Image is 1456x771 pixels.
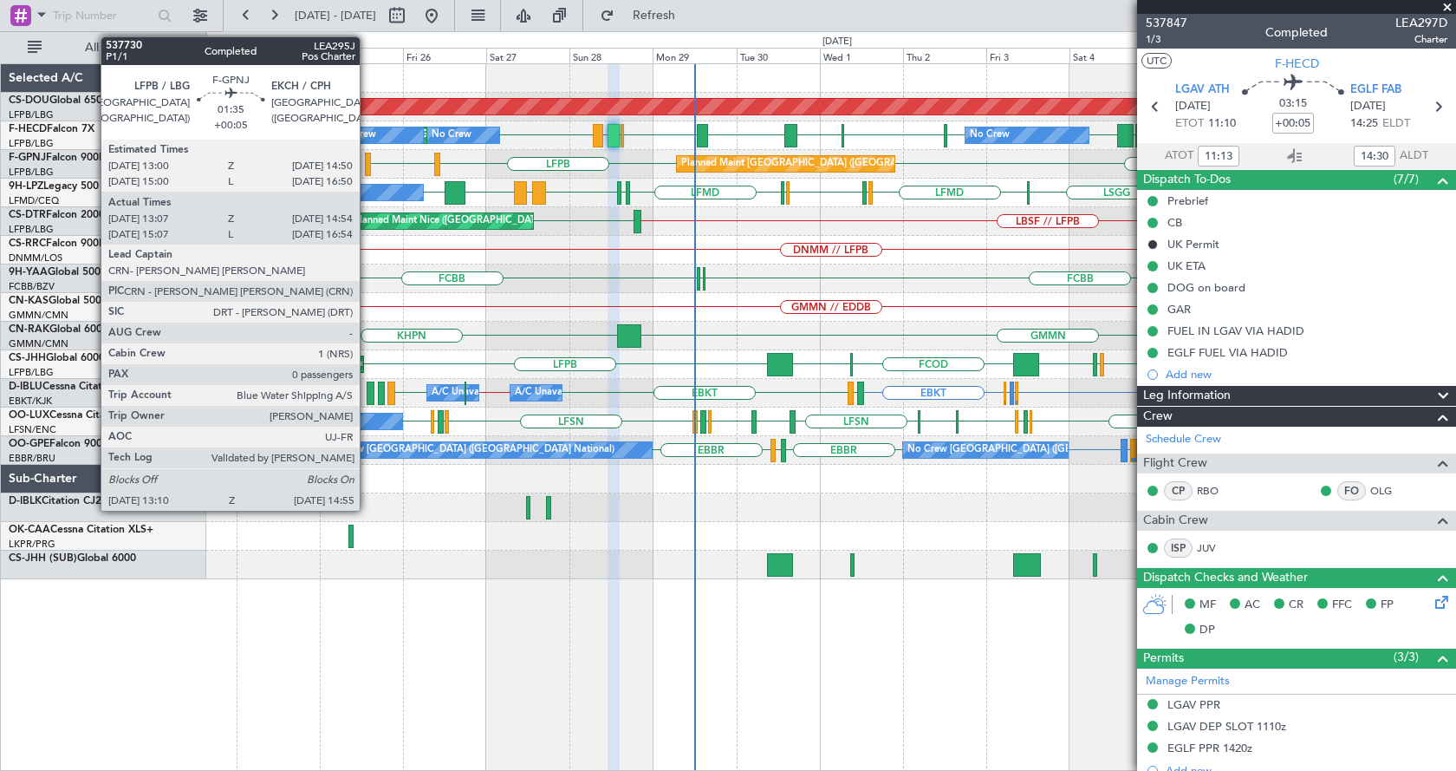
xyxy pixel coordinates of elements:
span: LEA297D [1395,14,1447,32]
span: CR [1289,597,1303,614]
a: LFSN/ENC [9,423,56,436]
a: LFPB/LBG [9,166,54,179]
div: Fri 3 [986,48,1069,63]
a: CS-DTRFalcon 2000 [9,210,105,220]
span: F-HECD [1275,55,1319,73]
div: Planned Maint Nice ([GEOGRAPHIC_DATA]) [354,208,547,234]
span: Dispatch To-Dos [1143,170,1231,190]
a: EBKT/KJK [9,395,52,408]
span: 9H-YAA [9,267,48,278]
div: DOG on board [1167,280,1245,295]
a: EBBR/BRU [9,452,55,465]
div: [DATE] [822,35,852,49]
span: OK-CAA [9,525,50,535]
span: All Aircraft [45,42,183,54]
a: Schedule Crew [1146,431,1221,448]
span: CS-JHH (SUB) [9,553,77,564]
span: Dispatch Checks and Weather [1143,568,1308,588]
span: Crew [1143,407,1173,427]
div: A/C Unavailable [GEOGRAPHIC_DATA]-[GEOGRAPHIC_DATA] [515,380,791,406]
span: Flight Crew [1143,454,1207,474]
div: CB [1167,215,1182,230]
div: Planned Maint Nice ([GEOGRAPHIC_DATA]) [348,380,542,406]
span: CS-DTR [9,210,46,220]
span: [DATE] [1175,98,1211,115]
div: No Crew [970,122,1010,148]
div: LGAV DEP SLOT 1110z [1167,719,1286,734]
span: 9H-LPZ [9,181,43,192]
span: CN-KAS [9,296,49,306]
span: CS-DOU [9,95,49,106]
div: Sun 28 [569,48,653,63]
span: ATOT [1165,147,1193,165]
a: OK-CAACessna Citation XLS+ [9,525,153,535]
span: F-GPNJ [9,153,46,163]
span: CN-RAK [9,324,49,335]
a: D-IBLUCessna Citation M2 [9,382,136,392]
div: Completed [1265,23,1328,42]
div: No Crew [336,122,376,148]
a: GMMN/CMN [9,309,68,322]
div: Sat 27 [486,48,569,63]
span: MF [1199,597,1216,614]
div: Add new [1166,367,1447,382]
a: LFPB/LBG [9,108,54,121]
button: All Aircraft [19,34,188,62]
button: Refresh [592,2,696,29]
span: [DATE] [1350,98,1386,115]
button: UTC [1141,53,1172,69]
span: Leg Information [1143,386,1231,406]
div: ISP [1164,539,1193,558]
a: 9H-LPZLegacy 500 [9,181,99,192]
a: CS-JHH (SUB)Global 6000 [9,553,136,564]
a: OO-GPEFalcon 900EX EASy II [9,439,153,449]
a: F-GPNJFalcon 900EX [9,153,112,163]
span: ETOT [1175,115,1204,133]
a: CS-JHHGlobal 6000 [9,353,105,363]
a: Manage Permits [1146,673,1230,690]
span: Refresh [618,10,691,22]
a: LFPB/LBG [9,137,54,150]
div: EGLF FUEL VIA HADID [1167,345,1288,360]
div: Wed 24 [237,48,320,63]
input: Trip Number [53,3,153,29]
span: OO-GPE [9,439,49,449]
span: (3/3) [1394,648,1419,666]
div: UK ETA [1167,258,1206,273]
div: Sat 4 [1069,48,1153,63]
div: UK Permit [1167,237,1219,252]
span: CS-RRC [9,238,46,249]
div: Mon 29 [653,48,736,63]
span: 537847 [1146,14,1187,32]
span: ALDT [1400,147,1428,165]
a: D-IBLKCitation CJ2 [9,496,101,506]
div: EGLF PPR 1420z [1167,741,1252,755]
a: JUV [1197,540,1236,556]
a: OO-LUXCessna Citation CJ4 [9,410,146,421]
div: Planned Maint [GEOGRAPHIC_DATA] ([GEOGRAPHIC_DATA]) [681,151,954,177]
a: CS-RRCFalcon 900LX [9,238,111,249]
span: OO-LUX [9,410,49,421]
input: --:-- [1354,146,1395,167]
div: GAR [1167,302,1191,317]
span: ELDT [1382,115,1410,133]
span: DP [1199,622,1215,639]
div: Prebrief [1167,193,1208,208]
a: LFPB/LBG [9,223,54,236]
div: No Crew [224,151,263,177]
span: Permits [1143,649,1184,669]
div: FO [1337,481,1366,500]
div: Planned Maint [GEOGRAPHIC_DATA] ([GEOGRAPHIC_DATA]) [348,351,621,377]
a: FCBB/BZV [9,280,55,293]
span: CS-JHH [9,353,46,363]
a: DNMM/LOS [9,252,62,265]
a: RBO [1197,483,1236,499]
div: CP [1164,481,1193,500]
div: Tue 30 [737,48,820,63]
a: OLG [1370,483,1409,499]
div: No Crew [GEOGRAPHIC_DATA] ([GEOGRAPHIC_DATA] National) [324,437,614,463]
a: LFPB/LBG [9,366,54,379]
div: Fri 26 [403,48,486,63]
div: [DATE] [210,35,239,49]
div: LGAV PPR [1167,697,1220,712]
